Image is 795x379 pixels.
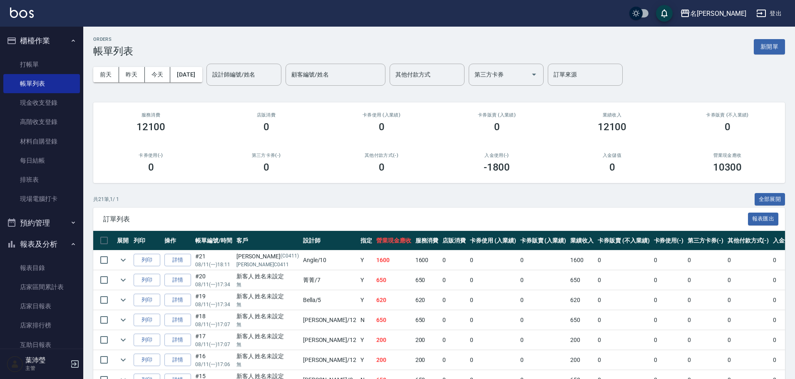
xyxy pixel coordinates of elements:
[3,316,80,335] a: 店家排行榜
[609,161,615,173] h3: 0
[358,270,374,290] td: Y
[652,330,686,350] td: 0
[596,330,651,350] td: 0
[134,314,160,327] button: 列印
[755,193,785,206] button: 全部展開
[3,258,80,277] a: 報表目錄
[358,250,374,270] td: Y
[25,364,68,372] p: 主管
[652,250,686,270] td: 0
[494,121,500,133] h3: 0
[193,350,234,370] td: #16
[568,350,596,370] td: 200
[195,321,232,328] p: 08/11 (一) 17:07
[754,39,785,54] button: 新開單
[468,290,518,310] td: 0
[413,290,441,310] td: 620
[3,277,80,297] a: 店家區間累計表
[3,212,80,234] button: 預約管理
[725,270,771,290] td: 0
[753,6,785,21] button: 登出
[301,290,358,310] td: Bella /5
[652,270,686,290] td: 0
[374,350,413,370] td: 200
[263,121,269,133] h3: 0
[686,350,725,370] td: 0
[301,330,358,350] td: [PERSON_NAME] /12
[449,112,544,118] h2: 卡券販賣 (入業績)
[164,334,191,347] a: 詳情
[301,250,358,270] td: Angle /10
[236,332,299,341] div: 新客人 姓名未設定
[413,250,441,270] td: 1600
[596,350,651,370] td: 0
[413,310,441,330] td: 650
[134,294,160,307] button: 列印
[236,301,299,308] p: 無
[10,7,34,18] img: Logo
[301,350,358,370] td: [PERSON_NAME] /12
[236,252,299,261] div: [PERSON_NAME]
[117,274,129,286] button: expand row
[358,330,374,350] td: Y
[193,290,234,310] td: #19
[117,314,129,326] button: expand row
[117,334,129,346] button: expand row
[518,310,569,330] td: 0
[119,67,145,82] button: 昨天
[686,330,725,350] td: 0
[686,290,725,310] td: 0
[440,350,468,370] td: 0
[236,321,299,328] p: 無
[725,350,771,370] td: 0
[596,310,651,330] td: 0
[374,330,413,350] td: 200
[3,30,80,52] button: 櫃檯作業
[725,121,730,133] h3: 0
[440,310,468,330] td: 0
[117,254,129,266] button: expand row
[3,93,80,112] a: 現金收支登錄
[680,112,775,118] h2: 卡券販賣 (不入業績)
[93,37,133,42] h2: ORDERS
[568,310,596,330] td: 650
[132,231,162,250] th: 列印
[596,290,651,310] td: 0
[468,350,518,370] td: 0
[686,310,725,330] td: 0
[652,310,686,330] td: 0
[164,274,191,287] a: 詳情
[598,121,627,133] h3: 12100
[725,330,771,350] td: 0
[193,250,234,270] td: #21
[301,231,358,250] th: 設計師
[449,153,544,158] h2: 入金使用(-)
[518,231,569,250] th: 卡券販賣 (入業績)
[263,161,269,173] h3: 0
[195,301,232,308] p: 08/11 (一) 17:34
[3,132,80,151] a: 材料自購登錄
[374,310,413,330] td: 650
[754,42,785,50] a: 新開單
[193,231,234,250] th: 帳單編號/時間
[236,361,299,368] p: 無
[236,352,299,361] div: 新客人 姓名未設定
[134,354,160,367] button: 列印
[234,231,301,250] th: 客戶
[379,161,385,173] h3: 0
[103,153,199,158] h2: 卡券使用(-)
[690,8,746,19] div: 名[PERSON_NAME]
[3,112,80,131] a: 高階收支登錄
[484,161,510,173] h3: -1800
[568,270,596,290] td: 650
[725,290,771,310] td: 0
[568,290,596,310] td: 620
[103,112,199,118] h3: 服務消費
[195,341,232,348] p: 08/11 (一) 17:07
[725,231,771,250] th: 其他付款方式(-)
[93,196,119,203] p: 共 21 筆, 1 / 1
[468,310,518,330] td: 0
[117,294,129,306] button: expand row
[358,231,374,250] th: 指定
[713,161,742,173] h3: 10300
